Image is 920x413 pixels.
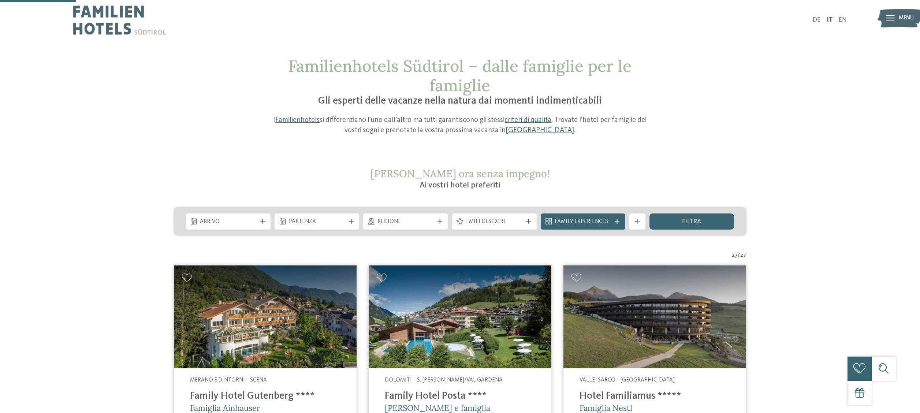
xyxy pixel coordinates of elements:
[370,167,550,180] span: [PERSON_NAME] ora senza impegno!
[555,218,611,226] span: Family Experiences
[506,127,574,134] a: [GEOGRAPHIC_DATA]
[369,265,551,368] img: Cercate un hotel per famiglie? Qui troverete solo i migliori!
[190,390,340,402] h4: Family Hotel Gutenberg ****
[420,181,500,189] span: Ai vostri hotel preferiti
[580,403,632,413] span: Famiglia Nestl
[377,218,434,226] span: Regione
[200,218,256,226] span: Arrivo
[385,390,535,402] h4: Family Hotel Posta ****
[740,252,746,260] span: 27
[190,377,267,383] span: Merano e dintorni – Scena
[466,218,522,226] span: I miei desideri
[288,56,632,96] span: Familienhotels Südtirol – dalle famiglie per le famiglie
[289,218,345,226] span: Partenza
[563,265,746,368] img: Cercate un hotel per famiglie? Qui troverete solo i migliori!
[385,377,503,383] span: Dolomiti – S. [PERSON_NAME]/Val Gardena
[839,17,847,23] a: EN
[738,252,740,260] span: /
[732,252,738,260] span: 27
[269,115,652,135] p: I si differenziano l’uno dall’altro ma tutti garantiscono gli stessi . Trovate l’hotel per famigl...
[318,96,602,106] span: Gli esperti delle vacanze nella natura dai momenti indimenticabili
[827,17,833,23] a: IT
[504,116,551,124] a: criteri di qualità
[813,17,820,23] a: DE
[385,403,490,413] span: [PERSON_NAME] e famiglia
[682,219,701,225] span: filtra
[580,377,675,383] span: Valle Isarco – [GEOGRAPHIC_DATA]
[190,403,260,413] span: Famiglia Ainhauser
[174,265,357,368] img: Family Hotel Gutenberg ****
[275,116,320,124] a: Familienhotels
[899,14,914,22] span: Menu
